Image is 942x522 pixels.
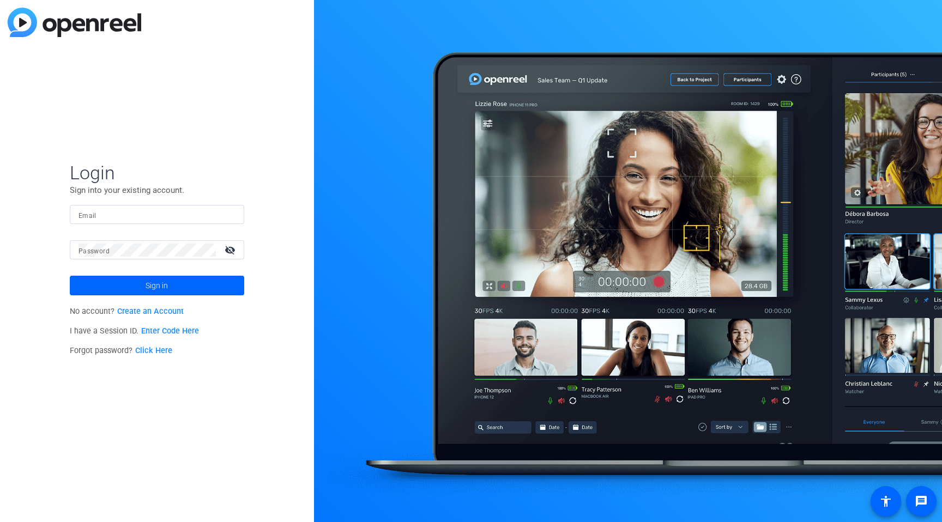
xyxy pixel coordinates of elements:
a: Click Here [135,346,172,355]
span: Forgot password? [70,346,172,355]
span: Sign in [146,272,168,299]
mat-icon: message [915,495,928,508]
mat-icon: accessibility [879,495,892,508]
mat-label: Email [78,212,96,220]
button: Sign in [70,276,244,295]
img: blue-gradient.svg [8,8,141,37]
span: No account? [70,307,184,316]
input: Enter Email Address [78,208,235,221]
p: Sign into your existing account. [70,184,244,196]
span: Login [70,161,244,184]
a: Enter Code Here [141,326,199,336]
mat-label: Password [78,247,110,255]
a: Create an Account [117,307,184,316]
mat-icon: visibility_off [218,242,244,258]
span: I have a Session ID. [70,326,199,336]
